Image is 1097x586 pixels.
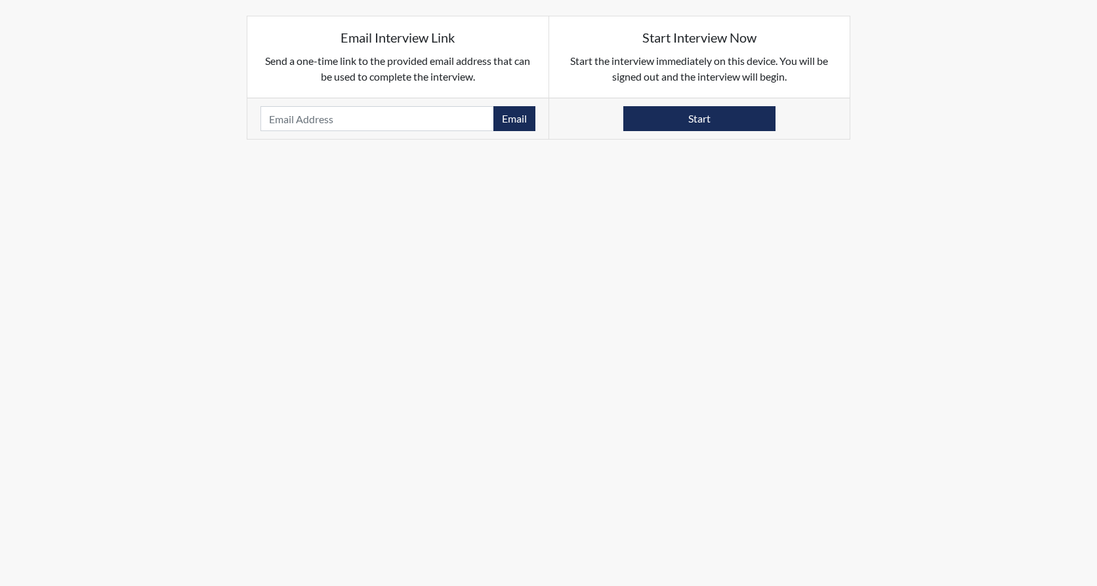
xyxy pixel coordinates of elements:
input: Email Address [260,106,494,131]
button: Start [623,106,776,131]
h5: Email Interview Link [260,29,535,45]
p: Send a one-time link to the provided email address that can be used to complete the interview. [260,53,535,85]
button: Email [493,106,535,131]
p: Start the interview immediately on this device. You will be signed out and the interview will begin. [562,53,837,85]
h5: Start Interview Now [562,29,837,45]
